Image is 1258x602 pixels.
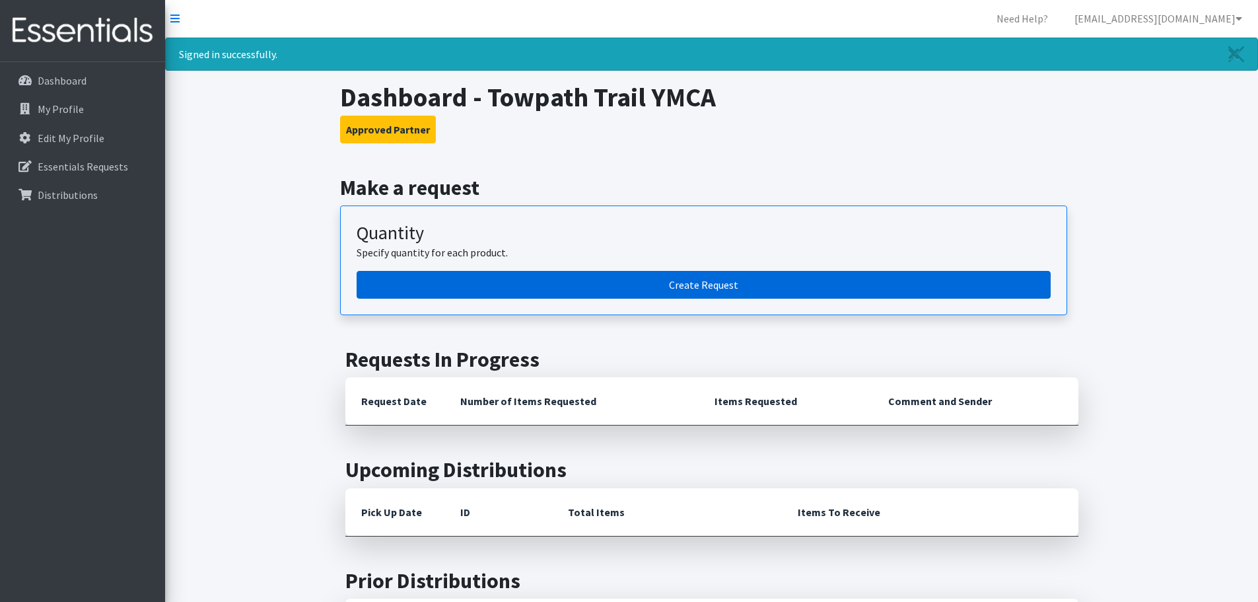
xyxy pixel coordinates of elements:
[986,5,1059,32] a: Need Help?
[5,182,160,208] a: Distributions
[444,488,552,537] th: ID
[38,102,84,116] p: My Profile
[345,377,444,426] th: Request Date
[444,377,699,426] th: Number of Items Requested
[340,81,1083,113] h1: Dashboard - Towpath Trail YMCA
[38,160,128,173] p: Essentials Requests
[357,222,1051,245] h3: Quantity
[345,488,444,537] th: Pick Up Date
[165,38,1258,71] div: Signed in successfully.
[1064,5,1253,32] a: [EMAIL_ADDRESS][DOMAIN_NAME]
[340,175,1083,200] h2: Make a request
[5,153,160,180] a: Essentials Requests
[5,67,160,94] a: Dashboard
[5,9,160,53] img: HumanEssentials
[345,568,1078,593] h2: Prior Distributions
[5,96,160,122] a: My Profile
[357,271,1051,299] a: Create a request by quantity
[38,74,87,87] p: Dashboard
[699,377,872,426] th: Items Requested
[345,347,1078,372] h2: Requests In Progress
[1215,38,1257,70] a: Close
[340,116,436,143] button: Approved Partner
[782,488,1078,537] th: Items To Receive
[357,245,1051,260] p: Specify quantity for each product.
[5,125,160,151] a: Edit My Profile
[38,132,104,145] p: Edit My Profile
[872,377,1078,426] th: Comment and Sender
[552,488,782,537] th: Total Items
[345,457,1078,482] h2: Upcoming Distributions
[38,188,98,202] p: Distributions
